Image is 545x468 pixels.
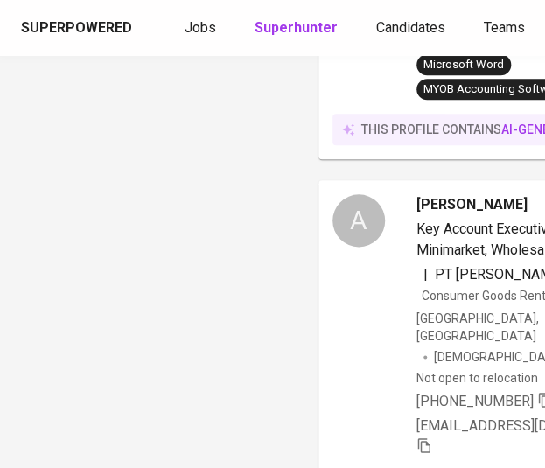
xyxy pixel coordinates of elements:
[21,18,132,38] div: Superpowered
[376,17,449,39] a: Candidates
[416,369,538,387] p: Not open to relocation
[376,19,445,36] span: Candidates
[423,264,428,285] span: |
[484,19,525,36] span: Teams
[21,18,136,38] a: Superpowered
[416,392,534,409] span: [PHONE_NUMBER]
[423,57,504,73] div: Microsoft Word
[255,17,341,39] a: Superhunter
[332,194,385,247] div: A
[484,17,528,39] a: Teams
[185,17,220,39] a: Jobs
[416,194,528,215] span: [PERSON_NAME]
[185,19,216,36] span: Jobs
[255,19,338,36] b: Superhunter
